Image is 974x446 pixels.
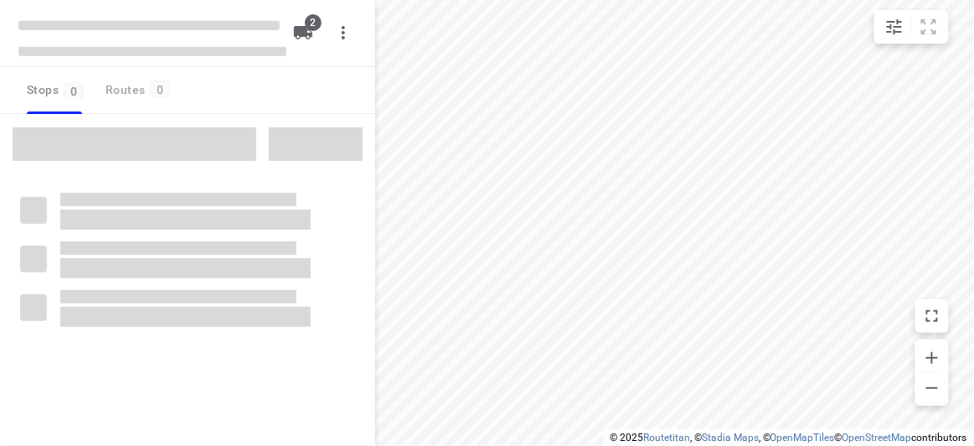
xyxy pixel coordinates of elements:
a: OpenMapTiles [770,432,835,443]
li: © 2025 , © , © © contributors [610,432,967,443]
a: Stadia Maps [702,432,759,443]
a: Routetitan [643,432,690,443]
button: Map settings [878,10,911,44]
div: small contained button group [874,10,949,44]
a: OpenStreetMap [843,432,912,443]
